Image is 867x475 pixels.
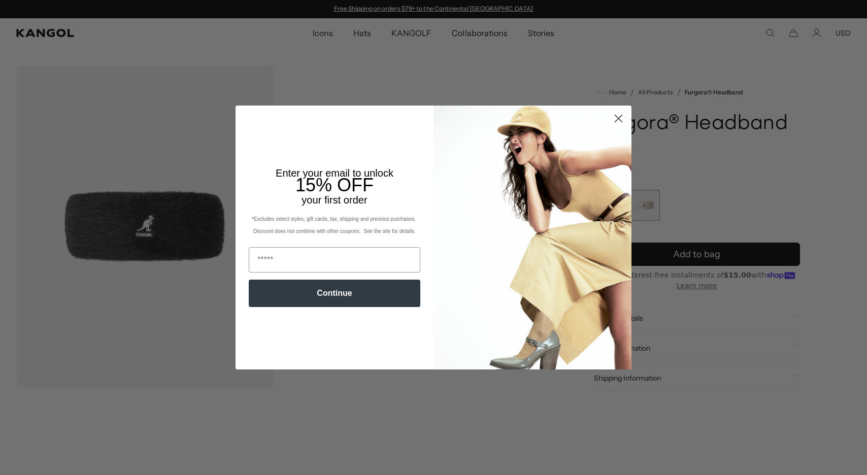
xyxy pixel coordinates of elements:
button: Continue [249,280,420,307]
span: your first order [302,194,367,206]
img: 93be19ad-e773-4382-80b9-c9d740c9197f.jpeg [433,106,631,369]
input: Email [249,247,420,273]
span: *Excludes select styles, gift cards, tax, shipping and previous purchases. Discount does not comb... [252,216,417,234]
button: Close dialog [610,110,627,127]
span: 15% OFF [295,175,374,195]
span: Enter your email to unlock [276,167,393,179]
